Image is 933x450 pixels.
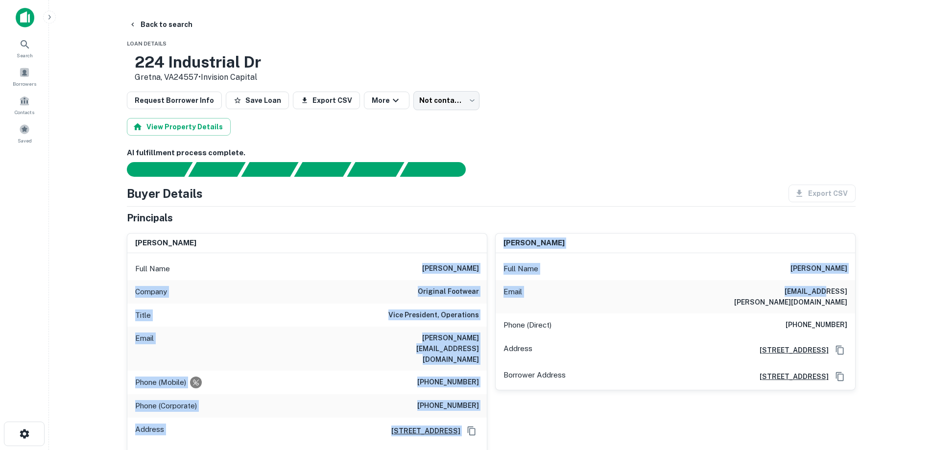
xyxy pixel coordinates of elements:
[503,263,538,275] p: Full Name
[127,118,231,136] button: View Property Details
[127,92,222,109] button: Request Borrower Info
[503,343,532,357] p: Address
[16,8,34,27] img: capitalize-icon.png
[417,400,479,412] h6: [PHONE_NUMBER]
[135,71,261,83] p: Gretna, VA24557 •
[503,237,565,249] h6: [PERSON_NAME]
[3,120,46,146] a: Saved
[188,162,245,177] div: Your request is received and processing...
[884,372,933,419] iframe: Chat Widget
[135,53,261,71] h3: 224 Industrial Dr
[388,309,479,321] h6: Vice President, Operations
[786,319,847,331] h6: [PHONE_NUMBER]
[135,424,164,438] p: Address
[15,108,34,116] span: Contacts
[503,369,566,384] p: Borrower Address
[364,92,409,109] button: More
[127,185,203,202] h4: Buyer Details
[361,332,479,365] h6: [PERSON_NAME][EMAIL_ADDRESS][DOMAIN_NAME]
[464,424,479,438] button: Copy Address
[135,332,154,365] p: Email
[135,400,197,412] p: Phone (Corporate)
[752,345,829,355] a: [STREET_ADDRESS]
[135,237,196,249] h6: [PERSON_NAME]
[293,92,360,109] button: Export CSV
[127,211,173,225] h5: Principals
[115,162,189,177] div: Sending borrower request to AI...
[413,91,479,110] div: Not contacted
[400,162,478,177] div: AI fulfillment process complete.
[17,51,33,59] span: Search
[135,263,170,275] p: Full Name
[294,162,351,177] div: Principals found, AI now looking for contact information...
[135,377,186,388] p: Phone (Mobile)
[422,263,479,275] h6: [PERSON_NAME]
[226,92,289,109] button: Save Loan
[3,63,46,90] a: Borrowers
[790,263,847,275] h6: [PERSON_NAME]
[125,16,196,33] button: Back to search
[730,286,847,308] h6: [EMAIL_ADDRESS][PERSON_NAME][DOMAIN_NAME]
[190,377,202,388] div: Requests to not be contacted at this number
[418,286,479,298] h6: original footwear
[3,92,46,118] a: Contacts
[833,369,847,384] button: Copy Address
[3,35,46,61] a: Search
[135,286,167,298] p: Company
[417,377,479,388] h6: [PHONE_NUMBER]
[241,162,298,177] div: Documents found, AI parsing details...
[18,137,32,144] span: Saved
[833,343,847,357] button: Copy Address
[752,371,829,382] a: [STREET_ADDRESS]
[503,319,551,331] p: Phone (Direct)
[201,72,257,82] a: Invision Capital
[127,147,856,159] h6: AI fulfillment process complete.
[13,80,36,88] span: Borrowers
[383,426,460,436] a: [STREET_ADDRESS]
[503,286,522,308] p: Email
[135,309,151,321] p: Title
[127,41,167,47] span: Loan Details
[347,162,404,177] div: Principals found, still searching for contact information. This may take time...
